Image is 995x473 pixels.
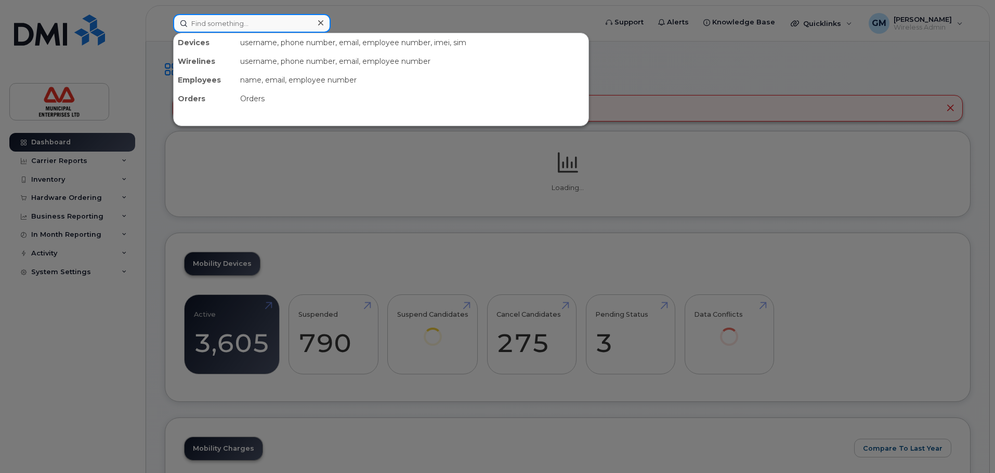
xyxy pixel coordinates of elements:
[236,89,588,108] div: Orders
[236,71,588,89] div: name, email, employee number
[236,33,588,52] div: username, phone number, email, employee number, imei, sim
[174,52,236,71] div: Wirelines
[174,71,236,89] div: Employees
[236,52,588,71] div: username, phone number, email, employee number
[174,89,236,108] div: Orders
[174,33,236,52] div: Devices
